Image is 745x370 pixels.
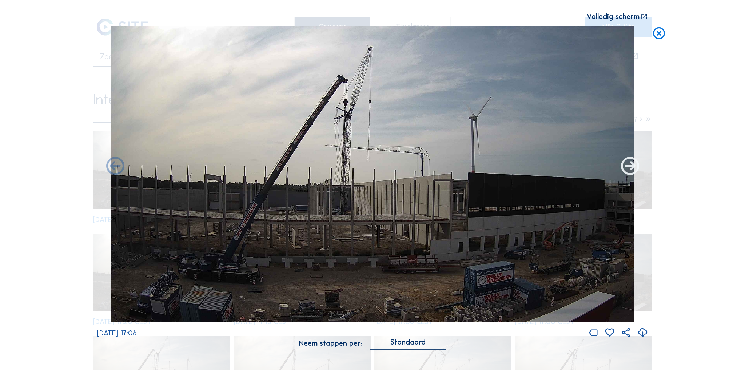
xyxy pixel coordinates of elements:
[97,328,137,337] span: [DATE] 17:06
[299,340,362,347] div: Neem stappen per:
[587,13,640,20] div: Volledig scherm
[390,339,426,345] div: Standaard
[370,339,446,349] div: Standaard
[619,155,641,178] i: Back
[111,26,634,322] img: Image
[104,155,126,178] i: Forward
